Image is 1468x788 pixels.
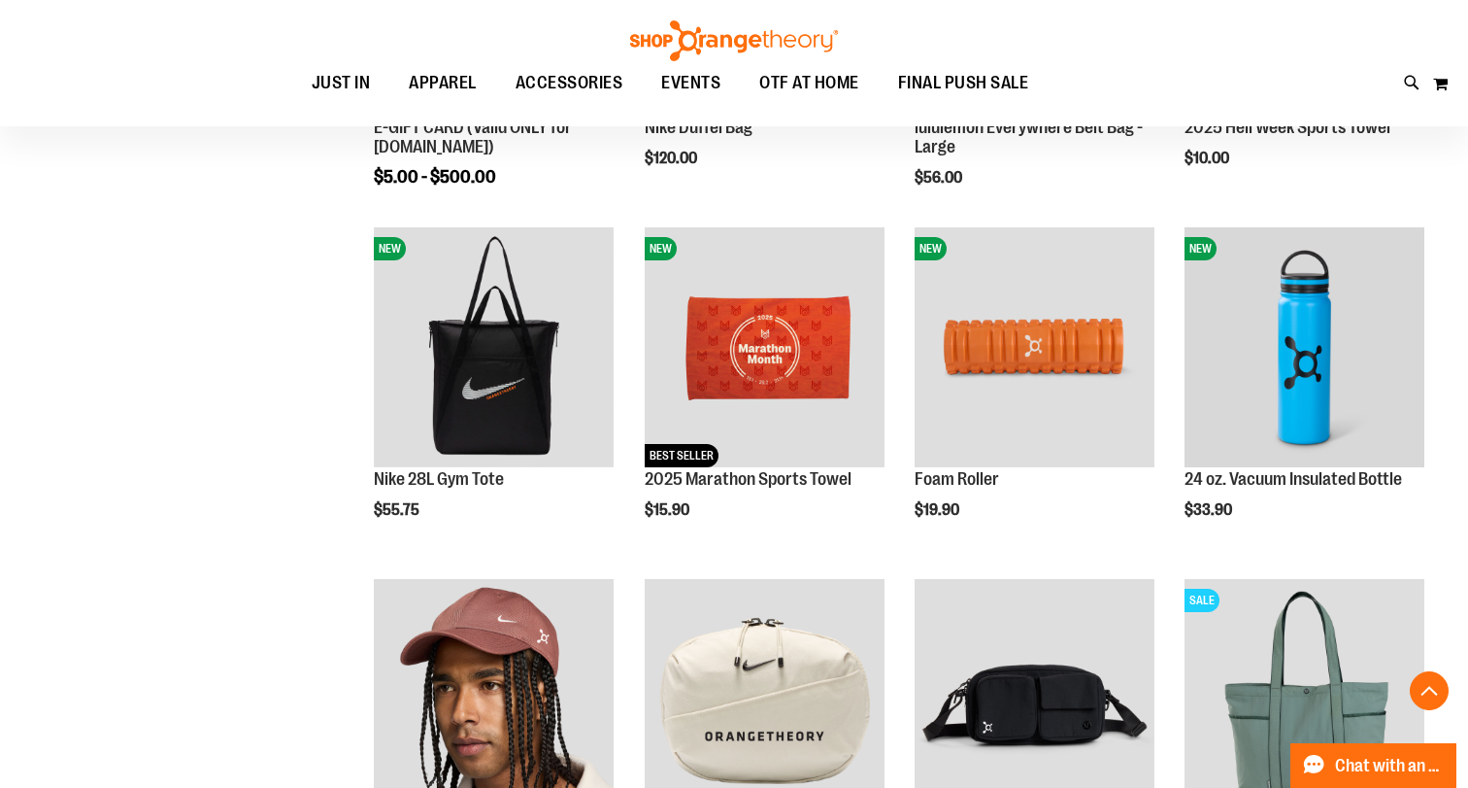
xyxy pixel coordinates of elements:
[1184,227,1424,470] a: 24 oz. Vacuum Insulated BottleNEW
[915,501,962,519] span: $19.90
[645,469,851,489] a: 2025 Marathon Sports Towel
[740,61,879,106] a: OTF AT HOME
[374,118,572,156] a: E-GIFT CARD (Valid ONLY for [DOMAIN_NAME])
[1290,743,1457,788] button: Chat with an Expert
[879,61,1049,106] a: FINAL PUSH SALE
[1335,757,1445,775] span: Chat with an Expert
[374,237,406,260] span: NEW
[1184,501,1235,519] span: $33.90
[374,227,614,467] img: Nike 28L Gym Tote
[1184,589,1219,612] span: SALE
[915,227,1154,467] img: Foam Roller
[627,20,841,61] img: Shop Orangetheory
[898,61,1029,105] span: FINAL PUSH SALE
[642,61,740,106] a: EVENTS
[374,227,614,470] a: Nike 28L Gym ToteNEW
[645,227,884,470] a: 2025 Marathon Sports TowelNEWBEST SELLER
[661,61,720,105] span: EVENTS
[645,118,752,137] a: Nike Duffel Bag
[1175,218,1434,568] div: product
[1184,118,1390,137] a: 2025 Hell Week Sports Towel
[312,61,371,105] span: JUST IN
[1184,227,1424,467] img: 24 oz. Vacuum Insulated Bottle
[645,150,700,167] span: $120.00
[374,167,496,187] span: $5.00 - $500.00
[1184,237,1217,260] span: NEW
[915,237,947,260] span: NEW
[374,501,422,519] span: $55.75
[645,227,884,467] img: 2025 Marathon Sports Towel
[915,118,1143,156] a: lululemon Everywhere Belt Bag - Large
[389,61,496,106] a: APPAREL
[516,61,623,105] span: ACCESSORIES
[915,227,1154,470] a: Foam RollerNEW
[635,218,894,568] div: product
[1410,671,1449,710] button: Back To Top
[1184,150,1232,167] span: $10.00
[645,237,677,260] span: NEW
[409,61,477,105] span: APPAREL
[292,61,390,106] a: JUST IN
[364,218,623,568] div: product
[374,469,504,489] a: Nike 28L Gym Tote
[645,444,718,467] span: BEST SELLER
[915,469,999,489] a: Foam Roller
[915,169,965,187] span: $56.00
[496,61,643,105] a: ACCESSORIES
[1184,469,1402,489] a: 24 oz. Vacuum Insulated Bottle
[645,501,692,519] span: $15.90
[905,218,1164,568] div: product
[759,61,859,105] span: OTF AT HOME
